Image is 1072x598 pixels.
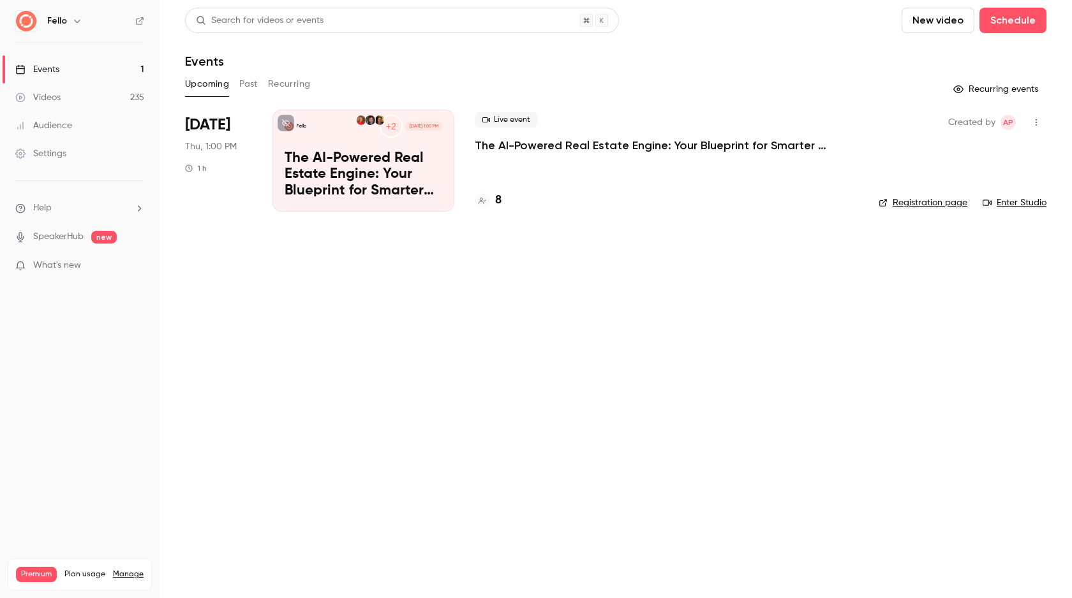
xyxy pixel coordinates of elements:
iframe: Noticeable Trigger [129,260,144,272]
div: Events [15,63,59,76]
span: AP [1003,115,1013,130]
a: 8 [475,192,502,209]
a: Manage [113,569,144,580]
div: Aug 21 Thu, 1:00 PM (America/New York) [185,110,252,212]
button: Past [239,74,258,94]
a: The AI-Powered Real Estate Engine: Your Blueprint for Smarter Conversions [475,138,858,153]
span: [DATE] 1:00 PM [405,122,442,131]
div: Videos [15,91,61,104]
img: Adam Akerblom [375,115,384,124]
span: Help [33,201,52,215]
span: Live event [475,112,538,128]
button: Upcoming [185,74,229,94]
div: 1 h [185,163,207,173]
span: Plan usage [64,569,105,580]
button: Recurring events [948,79,1046,99]
span: Aayush Panjikar [1001,115,1016,130]
li: help-dropdown-opener [15,201,144,215]
img: Tiffany Bryant Gelzinis [366,115,375,124]
div: Search for videos or events [196,14,324,27]
h6: Fello [47,15,67,27]
span: [DATE] [185,115,230,135]
a: Registration page [879,196,967,209]
img: Fello [16,11,36,31]
span: What's new [33,259,81,272]
button: Recurring [268,74,311,94]
a: SpeakerHub [33,230,84,244]
button: Schedule [979,8,1046,33]
div: Audience [15,119,72,132]
button: New video [902,8,974,33]
div: +2 [380,115,403,138]
h1: Events [185,54,224,69]
img: Kerry Kleckner [357,115,366,124]
a: The AI-Powered Real Estate Engine: Your Blueprint for Smarter ConversionsFello+2Adam AkerblomTiff... [272,110,454,212]
span: Premium [16,567,57,582]
h4: 8 [495,192,502,209]
p: The AI-Powered Real Estate Engine: Your Blueprint for Smarter Conversions [285,150,442,200]
p: Fello [297,123,306,129]
span: Thu, 1:00 PM [185,140,237,153]
div: Settings [15,147,66,160]
a: Enter Studio [983,196,1046,209]
span: Created by [948,115,995,130]
span: new [91,231,117,244]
